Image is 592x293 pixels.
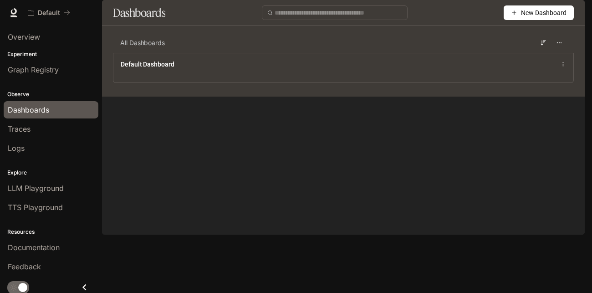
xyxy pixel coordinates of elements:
[120,38,165,47] span: All Dashboards
[24,4,74,22] button: All workspaces
[38,9,60,17] p: Default
[504,5,574,20] button: New Dashboard
[113,4,165,22] h1: Dashboards
[121,60,174,69] a: Default Dashboard
[521,8,566,18] span: New Dashboard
